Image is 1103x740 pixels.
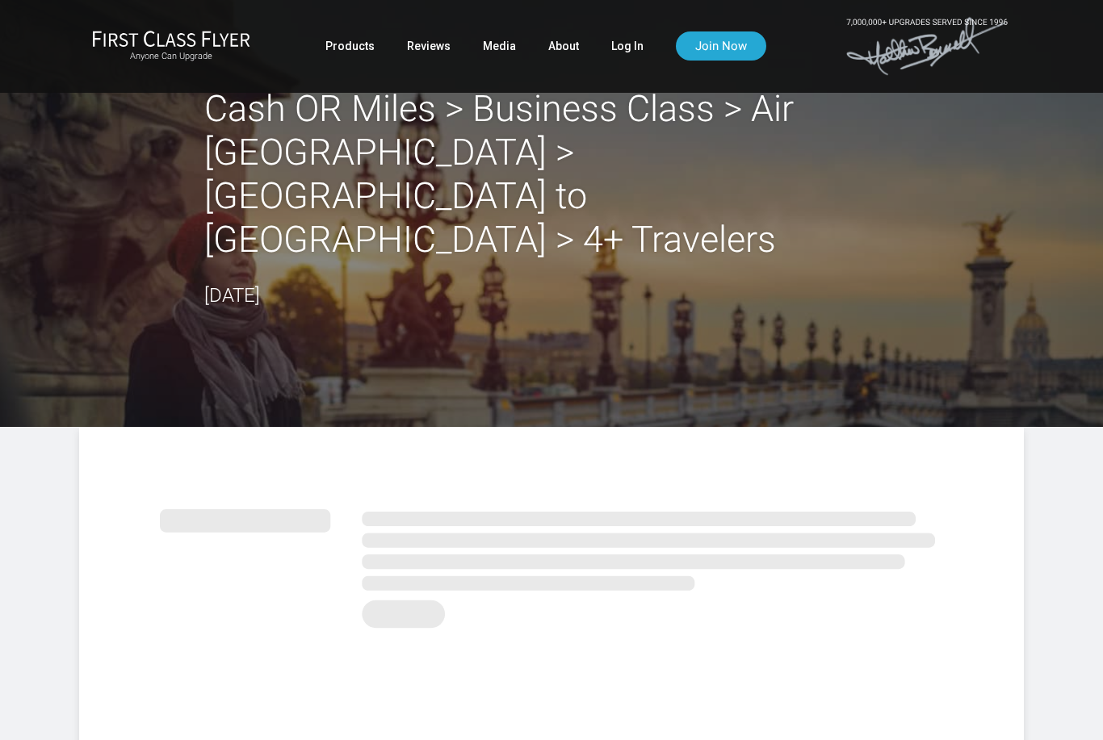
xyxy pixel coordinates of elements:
a: Join Now [676,31,766,61]
img: First Class Flyer [92,30,250,47]
a: Log In [611,31,644,61]
small: Anyone Can Upgrade [92,51,250,62]
h2: Cash OR Miles > Business Class > Air [GEOGRAPHIC_DATA] > [GEOGRAPHIC_DATA] to [GEOGRAPHIC_DATA] >... [204,87,899,261]
a: First Class FlyerAnyone Can Upgrade [92,30,250,62]
a: Reviews [407,31,451,61]
img: summary.svg [160,491,943,638]
a: Media [483,31,516,61]
time: [DATE] [204,284,260,307]
a: Products [325,31,375,61]
a: About [548,31,579,61]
